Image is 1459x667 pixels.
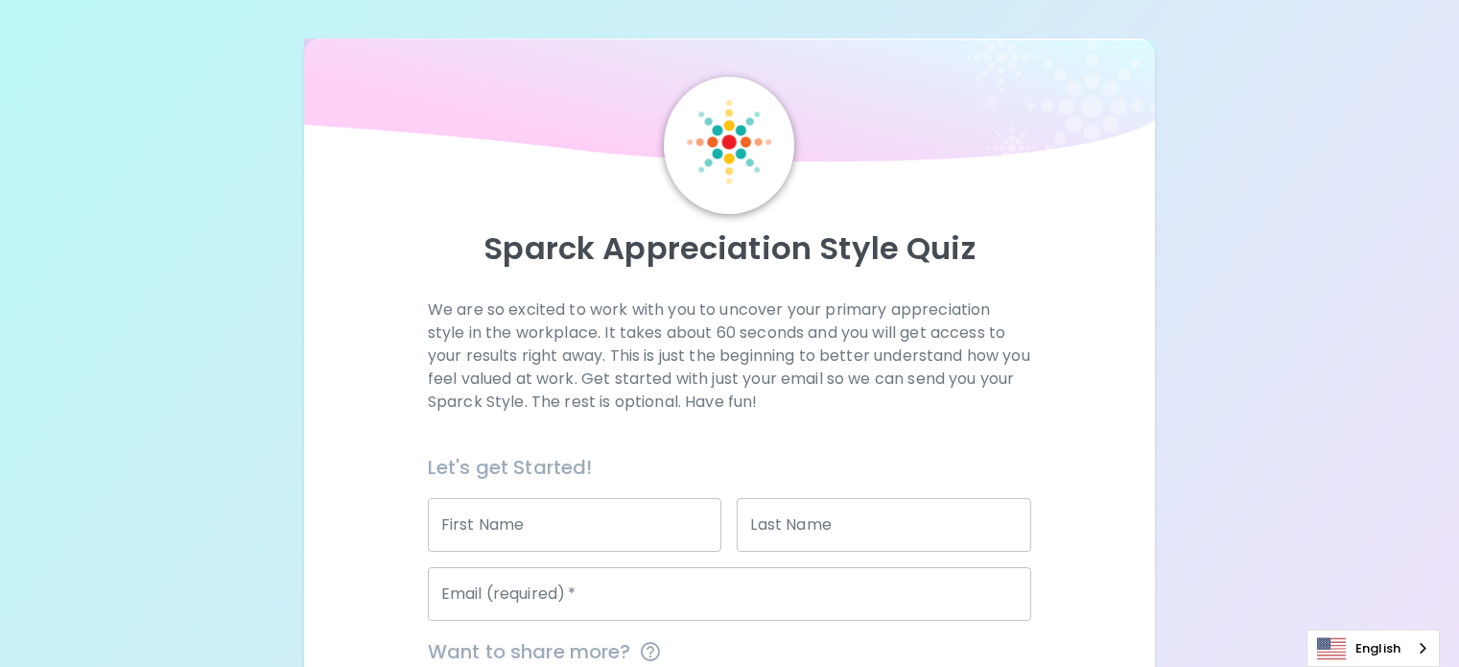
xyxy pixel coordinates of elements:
[1306,630,1440,667] div: Language
[428,298,1031,414] p: We are so excited to work with you to uncover your primary appreciation style in the workplace. I...
[428,636,1031,667] span: Want to share more?
[304,38,1155,173] img: wave
[327,229,1132,268] p: Sparck Appreciation Style Quiz
[687,100,771,184] img: Sparck Logo
[428,452,1031,483] h6: Let's get Started!
[1306,630,1440,667] aside: Language selected: English
[1307,631,1439,666] a: English
[639,640,662,663] svg: This information is completely confidential and only used for aggregated appreciation studies at ...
